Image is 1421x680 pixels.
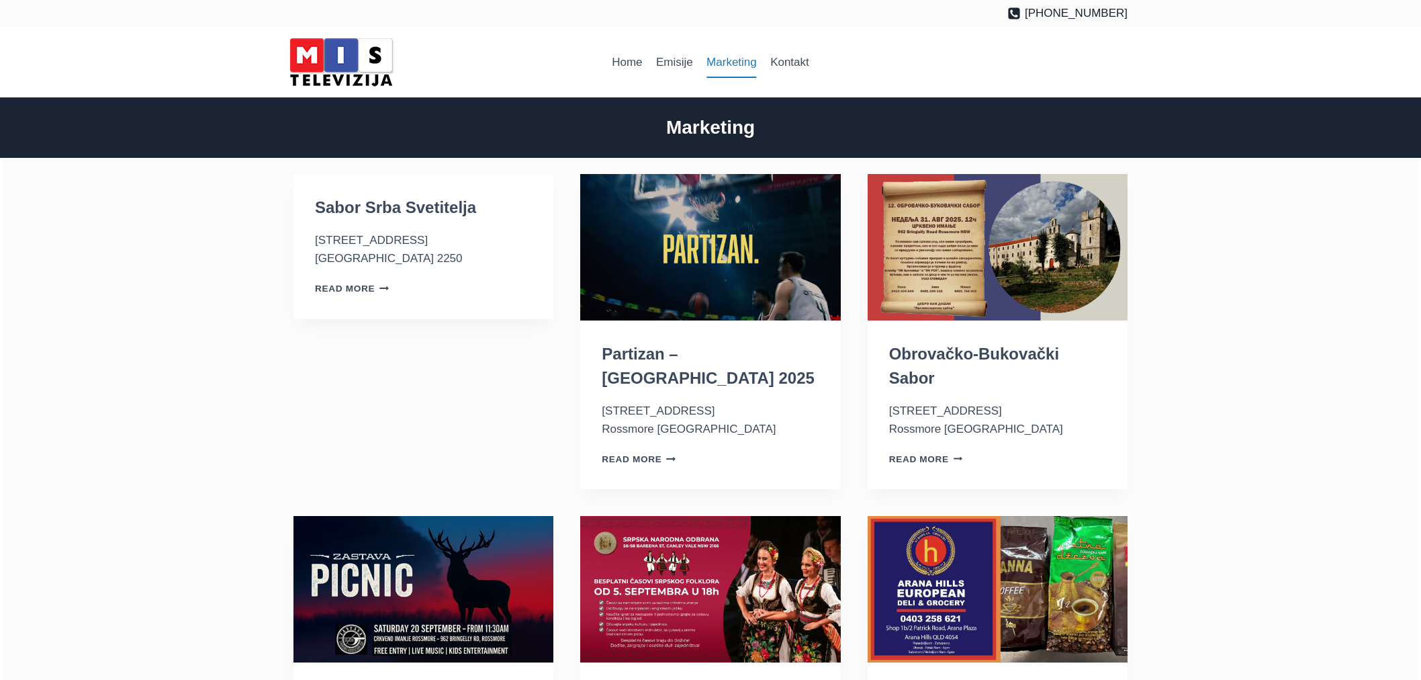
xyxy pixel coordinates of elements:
[889,454,963,464] a: Read More
[605,46,649,79] a: Home
[1025,4,1128,22] span: [PHONE_NUMBER]
[284,34,398,91] img: MIS Television
[602,454,676,464] a: Read More
[889,345,1059,387] a: Obrovačko-Bukovački Sabor
[315,231,532,267] p: [STREET_ADDRESS] [GEOGRAPHIC_DATA] 2250
[315,198,476,216] a: Sabor Srba Svetitelja
[293,516,553,663] img: Zastava Hunting
[868,174,1128,321] img: Obrovačko-Bukovački Sabor
[605,46,816,79] nav: Primary Navigation
[700,46,764,79] a: Marketing
[602,402,819,438] p: [STREET_ADDRESS] Rossmore [GEOGRAPHIC_DATA]
[315,284,389,294] a: Read More
[602,345,815,387] a: Partizan – [GEOGRAPHIC_DATA] 2025
[580,516,840,663] img: SNO Canley Vale
[1007,4,1128,22] a: [PHONE_NUMBER]
[649,46,700,79] a: Emisije
[868,516,1128,663] img: European Deli & Grocery
[764,46,816,79] a: Kontakt
[580,174,840,321] img: Partizan – Australia 2025
[889,402,1106,438] p: [STREET_ADDRESS] Rossmore [GEOGRAPHIC_DATA]
[293,114,1128,142] h2: Marketing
